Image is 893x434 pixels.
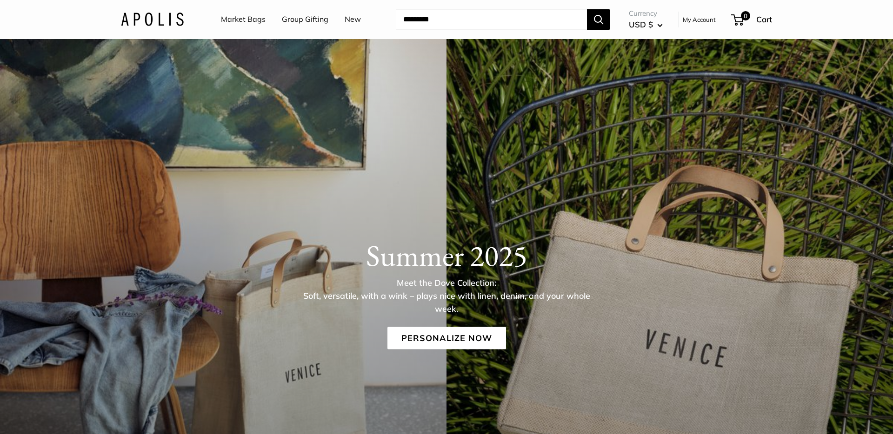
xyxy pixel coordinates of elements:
[121,13,184,26] img: Apolis
[387,327,506,349] a: Personalize Now
[282,13,328,26] a: Group Gifting
[587,9,610,30] button: Search
[629,17,663,32] button: USD $
[295,276,598,315] p: Meet the Dove Collection: Soft, versatile, with a wink – plays nice with linen, denim, and your w...
[396,9,587,30] input: Search...
[345,13,361,26] a: New
[221,13,266,26] a: Market Bags
[683,14,716,25] a: My Account
[121,237,772,273] h1: Summer 2025
[732,12,772,27] a: 0 Cart
[629,20,653,29] span: USD $
[741,11,750,20] span: 0
[756,14,772,24] span: Cart
[629,7,663,20] span: Currency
